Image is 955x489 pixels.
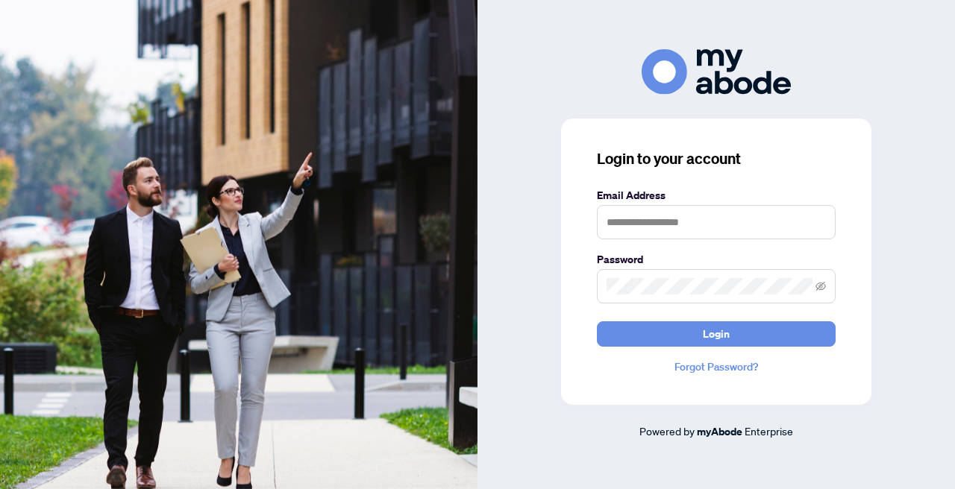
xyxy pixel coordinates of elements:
span: Login [703,322,730,346]
label: Password [597,251,836,268]
button: Login [597,321,836,347]
img: ma-logo [642,49,791,95]
label: Email Address [597,187,836,204]
h3: Login to your account [597,148,836,169]
a: Forgot Password? [597,359,836,375]
span: Enterprise [745,424,793,438]
a: myAbode [697,423,742,440]
span: Powered by [639,424,695,438]
span: eye-invisible [815,281,826,291]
